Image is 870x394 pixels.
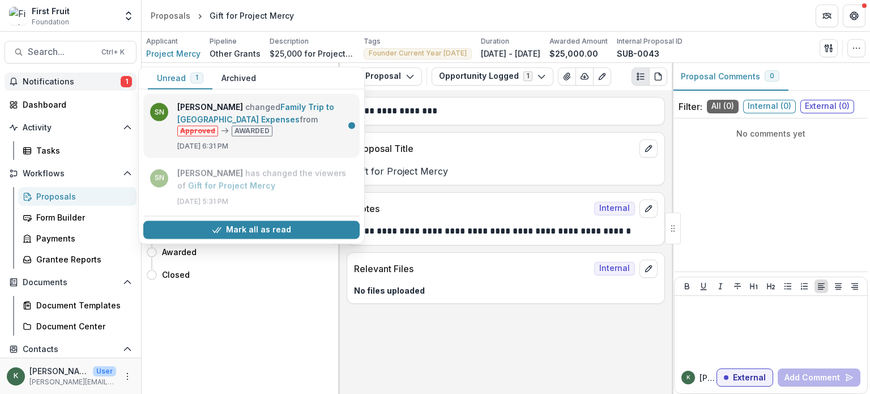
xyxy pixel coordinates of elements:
p: Duration [481,36,509,46]
h4: Awarded [162,246,197,258]
p: [PERSON_NAME] [700,372,717,384]
span: Internal [594,202,635,215]
button: Strike [731,279,744,293]
h4: Closed [162,269,190,281]
span: 0 [770,72,774,80]
div: Grantee Reports [36,253,127,265]
a: Project Mercy [146,48,201,60]
button: Align Left [814,279,828,293]
button: Open Activity [5,118,137,137]
span: 1 [121,76,132,87]
button: Bullet List [781,279,795,293]
a: Document Center [18,317,137,336]
div: Proposals [36,190,127,202]
button: Bold [680,279,694,293]
div: Dashboard [23,99,127,111]
a: Gift for Project Mercy [188,180,275,190]
button: Edit as form [593,67,611,86]
button: Open Contacts [5,340,137,358]
p: Gift for Project Mercy [354,164,658,178]
button: edit [639,260,658,278]
a: Proposals [18,187,137,206]
button: Ordered List [797,279,811,293]
p: External [733,373,766,383]
button: Open Workflows [5,164,137,183]
div: Payments [36,232,127,244]
span: 1 [195,74,198,82]
span: Workflows [23,169,118,179]
button: Unread [148,67,212,90]
p: Internal Proposal ID [617,36,683,46]
p: User [93,366,116,376]
p: Pipeline [210,36,237,46]
nav: breadcrumb [146,7,298,24]
p: $25,000.00 [549,48,598,60]
span: Foundation [32,17,69,27]
button: Align Right [848,279,862,293]
a: Document Templates [18,296,137,315]
p: No files uploaded [354,285,658,296]
span: Search... [28,46,95,57]
button: View Attached Files [558,67,576,86]
button: Proposal Comments [672,63,788,91]
p: Notes [354,202,590,215]
p: SUB-0043 [617,48,659,60]
p: Proposal Title [354,142,635,155]
a: Family Trip to [GEOGRAPHIC_DATA] Expenses [177,102,334,124]
p: Other Grants [210,48,261,60]
p: Applicant [146,36,178,46]
a: Grantee Reports [18,250,137,269]
div: Form Builder [36,211,127,223]
span: All ( 0 ) [707,100,739,113]
a: Tasks [18,141,137,160]
p: has changed the viewers of [177,167,353,192]
span: Internal ( 0 ) [743,100,796,113]
p: [DATE] - [DATE] [481,48,540,60]
button: Get Help [843,5,865,27]
button: Mark all as read [143,221,360,239]
button: Align Center [831,279,845,293]
div: Gift for Project Mercy [210,10,294,22]
button: Open Documents [5,273,137,291]
img: First Fruit [9,7,27,25]
span: Founder Current Year [DATE] [369,49,467,57]
a: Proposals [146,7,195,24]
span: Documents [23,278,118,287]
div: First Fruit [32,5,70,17]
p: Description [270,36,309,46]
div: Ctrl + K [99,46,127,58]
p: changed from [177,101,353,137]
a: Dashboard [5,95,137,114]
span: Notifications [23,77,121,87]
button: edit [639,139,658,158]
button: edit [639,200,658,218]
button: Heading 1 [747,279,761,293]
a: Form Builder [18,208,137,227]
p: Awarded Amount [549,36,608,46]
p: [PERSON_NAME] [29,365,88,377]
div: Proposals [151,10,190,22]
button: More [121,370,134,383]
p: Tags [364,36,381,46]
p: Relevant Files [354,262,590,276]
button: Notifications1 [5,73,137,91]
span: External ( 0 ) [800,100,854,113]
p: [PERSON_NAME][EMAIL_ADDRESS][DOMAIN_NAME] [29,377,116,387]
button: Plaintext view [632,67,650,86]
button: Italicize [714,279,727,293]
div: Kelly [14,372,18,380]
span: Contacts [23,345,118,354]
button: PDF view [649,67,667,86]
span: Internal [594,262,635,276]
div: Document Templates [36,299,127,311]
div: Kelly [686,375,690,380]
button: Archived [212,67,265,90]
button: Partners [816,5,838,27]
p: No comments yet [679,128,863,139]
p: $25,000 for Project Mercy as directed by [PERSON_NAME] and [PERSON_NAME]. [270,48,355,60]
button: External [717,368,773,387]
button: Add Comment [778,368,860,387]
button: Proposal [344,67,422,86]
button: Open entity switcher [121,5,137,27]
